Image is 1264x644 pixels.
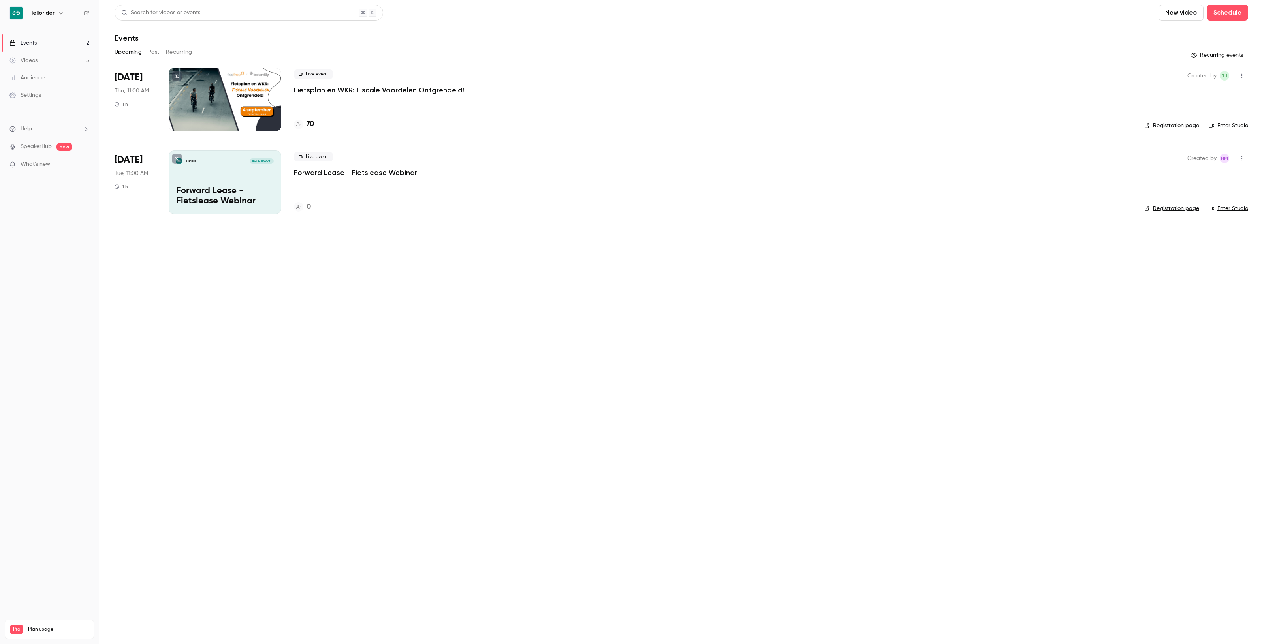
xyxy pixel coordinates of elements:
div: Events [9,39,37,47]
a: 0 [294,202,311,212]
button: Upcoming [115,46,142,58]
span: Tue, 11:00 AM [115,169,148,177]
button: New video [1159,5,1204,21]
h1: Events [115,33,139,43]
span: [DATE] [115,71,143,84]
div: 1 h [115,184,128,190]
div: Settings [9,91,41,99]
span: HM [1221,154,1228,163]
a: Registration page [1144,205,1199,212]
div: Search for videos or events [121,9,200,17]
div: Videos [9,56,38,64]
h6: Hellorider [29,9,55,17]
span: Pro [10,625,23,634]
span: Toon Jongerius [1220,71,1229,81]
span: Thu, 11:00 AM [115,87,149,95]
div: Sep 30 Tue, 11:00 AM (Europe/Amsterdam) [115,150,156,214]
button: Schedule [1207,5,1248,21]
div: Audience [9,74,45,82]
p: Hellorider [184,159,196,163]
a: Forward Lease - Fietslease Webinar [294,168,417,177]
span: Created by [1187,154,1217,163]
h4: 70 [307,119,314,130]
span: Heleen Mostert [1220,154,1229,163]
span: Plan usage [28,626,89,633]
div: 1 h [115,101,128,107]
a: Fietsplan en WKR: Fiscale Voordelen Ontgrendeld! [294,85,464,95]
span: What's new [21,160,50,169]
a: Enter Studio [1209,122,1248,130]
span: Help [21,125,32,133]
a: Registration page [1144,122,1199,130]
span: new [56,143,72,151]
a: SpeakerHub [21,143,52,151]
span: Live event [294,152,333,161]
li: help-dropdown-opener [9,125,89,133]
img: Hellorider [10,7,23,19]
h4: 0 [307,202,311,212]
a: Enter Studio [1209,205,1248,212]
a: 70 [294,119,314,130]
p: Forward Lease - Fietslease Webinar [176,186,274,207]
span: Live event [294,69,333,79]
span: TJ [1222,71,1227,81]
a: Forward Lease - Fietslease WebinarHellorider[DATE] 11:00 AMForward Lease - Fietslease Webinar [169,150,281,214]
button: Recurring [166,46,192,58]
button: Past [148,46,160,58]
button: Recurring events [1187,49,1248,62]
span: [DATE] [115,154,143,166]
div: Sep 4 Thu, 11:00 AM (Europe/Amsterdam) [115,68,156,131]
span: Created by [1187,71,1217,81]
span: [DATE] 11:00 AM [250,158,273,164]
